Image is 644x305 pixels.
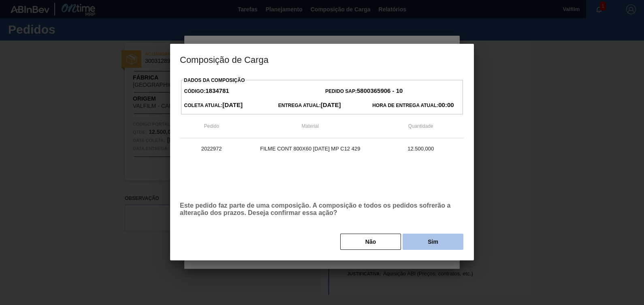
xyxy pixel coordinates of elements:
td: 2022972 [180,138,243,159]
span: Hora de Entrega Atual: [372,103,454,108]
strong: 5800365906 - 10 [357,87,403,94]
span: Quantidade [408,123,433,129]
strong: 00:00 [438,101,454,108]
label: Dados da Composição [184,77,245,83]
strong: [DATE] [321,101,341,108]
button: Não [340,234,401,250]
p: Este pedido faz parte de uma composição. A composição e todos os pedidos sofrerão a alteração dos... [180,202,464,217]
td: FILME CONT 800X60 [DATE] MP C12 429 [243,138,377,159]
span: Entrega Atual: [278,103,341,108]
span: Material [302,123,319,129]
strong: 1834781 [205,87,229,94]
span: Pedido SAP: [325,88,403,94]
strong: [DATE] [222,101,243,108]
h3: Composição de Carga [170,44,474,75]
span: Pedido [204,123,219,129]
span: Coleta Atual: [184,103,243,108]
button: Sim [403,234,463,250]
span: Código: [184,88,229,94]
td: 12.500,000 [377,138,464,159]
